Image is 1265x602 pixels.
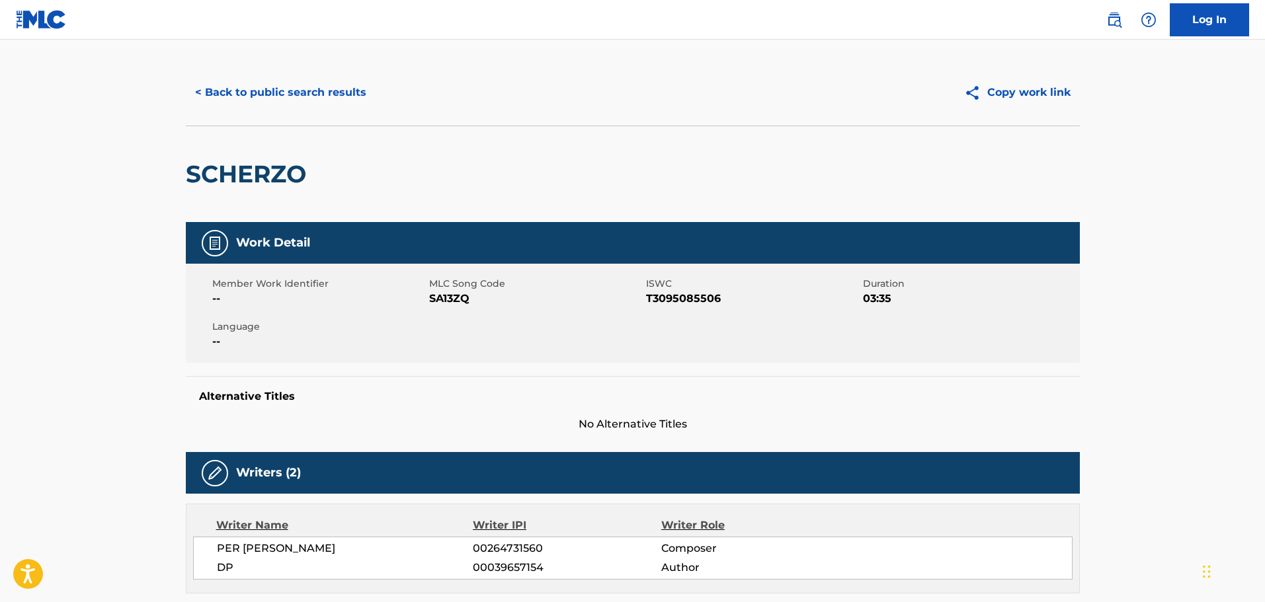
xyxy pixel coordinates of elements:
div: Chat-widget [1199,539,1265,602]
iframe: Chat Widget [1199,539,1265,602]
img: Writers [207,465,223,481]
div: Help [1135,7,1162,33]
img: Work Detail [207,235,223,251]
span: Duration [863,277,1077,291]
span: Author [661,560,833,576]
button: < Back to public search results [186,76,376,109]
span: -- [212,334,426,350]
span: -- [212,291,426,307]
button: Copy work link [955,76,1080,109]
span: DP [217,560,473,576]
img: search [1106,12,1122,28]
span: No Alternative Titles [186,416,1080,432]
span: 00264731560 [473,541,661,556]
img: help [1141,12,1157,28]
h5: Work Detail [236,235,310,250]
h2: SCHERZO [186,159,313,189]
span: SA13ZQ [429,291,643,307]
a: Public Search [1101,7,1127,33]
span: ISWC [646,277,860,291]
h5: Alternative Titles [199,390,1067,403]
span: PER [PERSON_NAME] [217,541,473,556]
a: Log In [1170,3,1249,36]
span: T3095085506 [646,291,860,307]
span: 03:35 [863,291,1077,307]
img: Copy work link [964,85,987,101]
span: Composer [661,541,833,556]
span: Member Work Identifier [212,277,426,291]
span: MLC Song Code [429,277,643,291]
img: MLC Logo [16,10,67,29]
div: Træk [1203,552,1211,591]
span: 00039657154 [473,560,661,576]
div: Writer Role [661,517,833,533]
div: Writer IPI [473,517,661,533]
h5: Writers (2) [236,465,301,480]
div: Writer Name [216,517,473,533]
span: Language [212,320,426,334]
